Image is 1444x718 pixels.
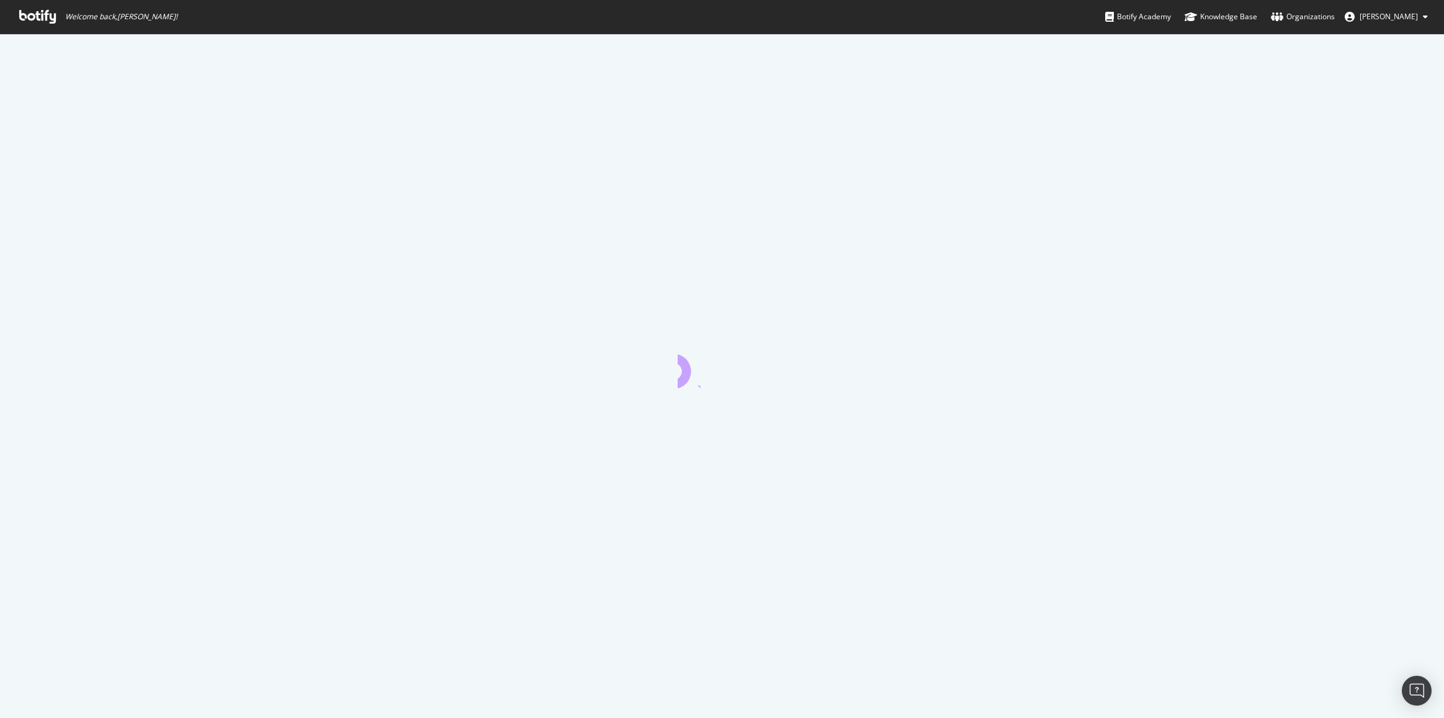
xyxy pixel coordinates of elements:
[1360,11,1418,22] span: Greg M
[678,343,767,388] div: animation
[1105,11,1171,23] div: Botify Academy
[1185,11,1257,23] div: Knowledge Base
[1402,676,1432,706] div: Open Intercom Messenger
[1271,11,1335,23] div: Organizations
[1335,7,1438,27] button: [PERSON_NAME]
[65,12,177,22] span: Welcome back, [PERSON_NAME] !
